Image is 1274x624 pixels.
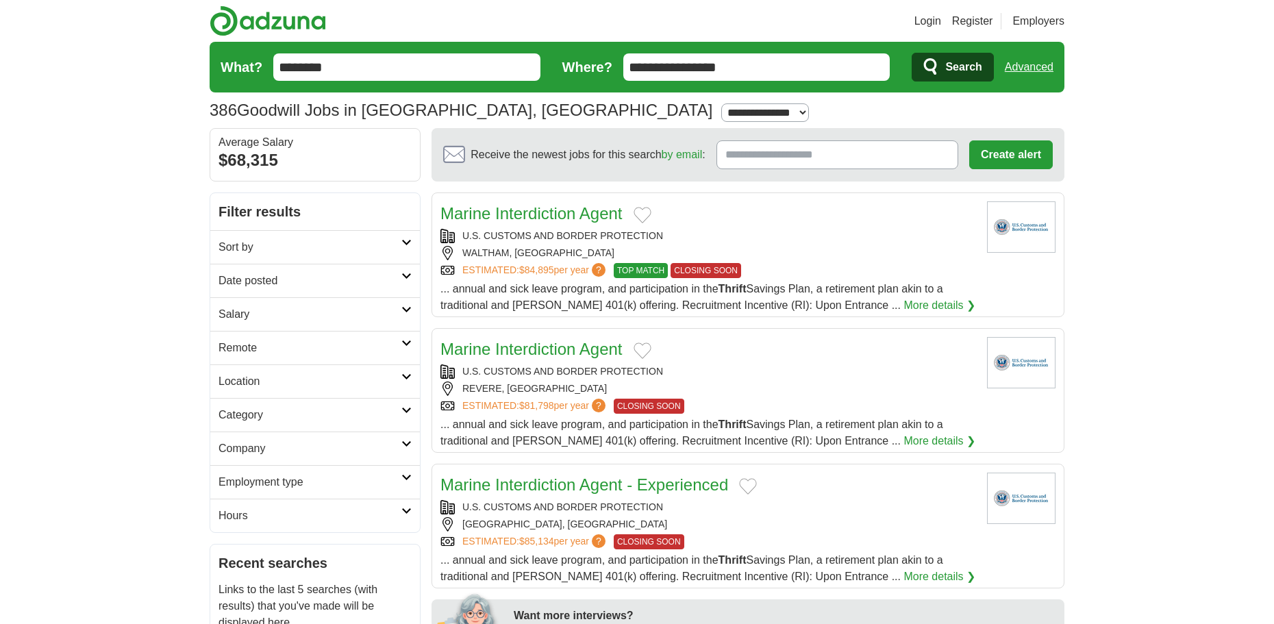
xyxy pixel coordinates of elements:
[562,57,612,77] label: Where?
[210,101,712,119] h1: Goodwill Jobs in [GEOGRAPHIC_DATA], [GEOGRAPHIC_DATA]
[210,5,326,36] img: Adzuna logo
[210,98,237,123] span: 386
[592,263,605,277] span: ?
[440,517,976,532] div: [GEOGRAPHIC_DATA], [GEOGRAPHIC_DATA]
[462,399,608,414] a: ESTIMATED:$81,798per year?
[671,263,741,278] span: CLOSING SOON
[614,399,684,414] span: CLOSING SOON
[519,400,554,411] span: $81,798
[440,382,976,396] div: REVERE, [GEOGRAPHIC_DATA]
[210,364,420,398] a: Location
[614,534,684,549] span: CLOSING SOON
[218,508,401,524] h2: Hours
[462,263,608,278] a: ESTIMATED:$84,895per year?
[440,419,943,447] span: ... annual and sick leave program, and participation in the Savings Plan, a retirement plan akin ...
[440,554,943,582] span: ... annual and sick leave program, and participation in the Savings Plan, a retirement plan akin ...
[218,239,401,255] h2: Sort by
[912,53,993,82] button: Search
[634,207,651,223] button: Add to favorite jobs
[462,366,663,377] a: U.S. CUSTOMS AND BORDER PROTECTION
[210,465,420,499] a: Employment type
[440,246,976,260] div: WALTHAM, [GEOGRAPHIC_DATA]
[210,193,420,230] h2: Filter results
[218,373,401,390] h2: Location
[634,342,651,359] button: Add to favorite jobs
[440,283,943,311] span: ... annual and sick leave program, and participation in the Savings Plan, a retirement plan akin ...
[462,230,663,241] a: U.S. CUSTOMS AND BORDER PROTECTION
[903,433,975,449] a: More details ❯
[218,306,401,323] h2: Salary
[218,137,412,148] div: Average Salary
[221,57,262,77] label: What?
[218,273,401,289] h2: Date posted
[662,149,703,160] a: by email
[614,263,668,278] span: TOP MATCH
[210,230,420,264] a: Sort by
[969,140,1053,169] button: Create alert
[952,13,993,29] a: Register
[210,499,420,532] a: Hours
[945,53,982,81] span: Search
[210,264,420,297] a: Date posted
[218,340,401,356] h2: Remote
[218,553,412,573] h2: Recent searches
[462,501,663,512] a: U.S. CUSTOMS AND BORDER PROTECTION
[719,283,747,295] strong: Thrift
[519,264,554,275] span: $84,895
[440,475,728,494] a: Marine Interdiction Agent - Experienced
[218,407,401,423] h2: Category
[210,297,420,331] a: Salary
[440,340,623,358] a: Marine Interdiction Agent
[903,297,975,314] a: More details ❯
[592,399,605,412] span: ?
[471,147,705,163] span: Receive the newest jobs for this search :
[514,608,1056,624] div: Want more interviews?
[210,331,420,364] a: Remote
[218,440,401,457] h2: Company
[914,13,941,29] a: Login
[1012,13,1064,29] a: Employers
[987,201,1056,253] img: U.S. Customs and Border Protection logo
[719,554,747,566] strong: Thrift
[462,534,608,549] a: ESTIMATED:$85,134per year?
[719,419,747,430] strong: Thrift
[739,478,757,495] button: Add to favorite jobs
[987,473,1056,524] img: U.S. Customs and Border Protection logo
[1005,53,1053,81] a: Advanced
[218,474,401,490] h2: Employment type
[519,536,554,547] span: $85,134
[218,148,412,173] div: $68,315
[210,432,420,465] a: Company
[210,398,420,432] a: Category
[440,204,623,223] a: Marine Interdiction Agent
[903,569,975,585] a: More details ❯
[987,337,1056,388] img: U.S. Customs and Border Protection logo
[592,534,605,548] span: ?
